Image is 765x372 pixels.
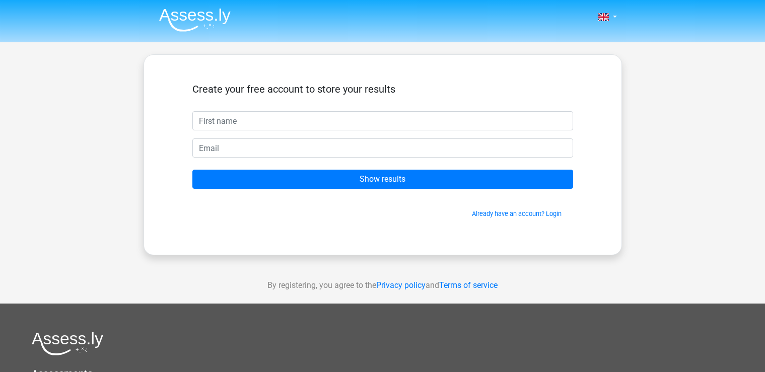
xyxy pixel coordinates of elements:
[32,332,103,355] img: Assessly logo
[192,170,573,189] input: Show results
[159,8,231,32] img: Assessly
[192,111,573,130] input: First name
[472,210,562,217] a: Already have an account? Login
[439,280,498,290] a: Terms of service
[192,138,573,158] input: Email
[376,280,426,290] a: Privacy policy
[192,83,573,95] h5: Create your free account to store your results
